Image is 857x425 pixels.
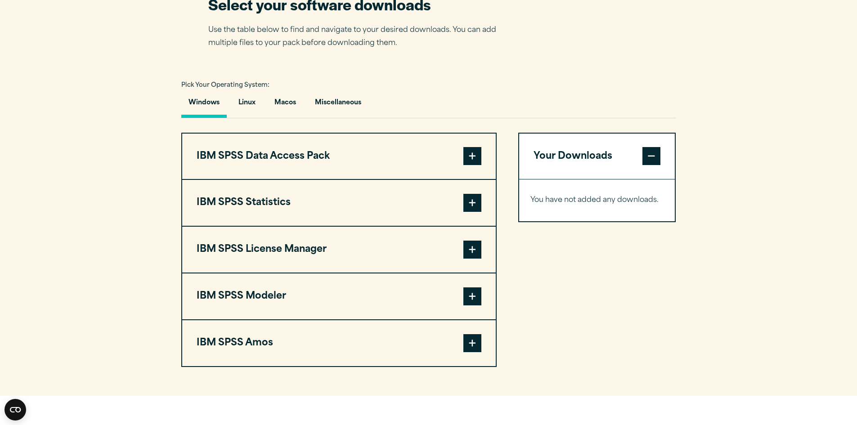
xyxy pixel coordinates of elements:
button: Windows [181,92,227,118]
button: IBM SPSS Data Access Pack [182,134,496,179]
p: You have not added any downloads. [530,194,664,207]
p: Use the table below to find and navigate to your desired downloads. You can add multiple files to... [208,24,510,50]
button: IBM SPSS Statistics [182,180,496,226]
button: IBM SPSS Modeler [182,273,496,319]
button: IBM SPSS Amos [182,320,496,366]
div: Your Downloads [519,179,675,221]
button: Linux [231,92,263,118]
button: Miscellaneous [308,92,368,118]
span: Pick Your Operating System: [181,82,269,88]
button: IBM SPSS License Manager [182,227,496,273]
button: Open CMP widget [4,399,26,421]
button: Macos [267,92,303,118]
button: Your Downloads [519,134,675,179]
